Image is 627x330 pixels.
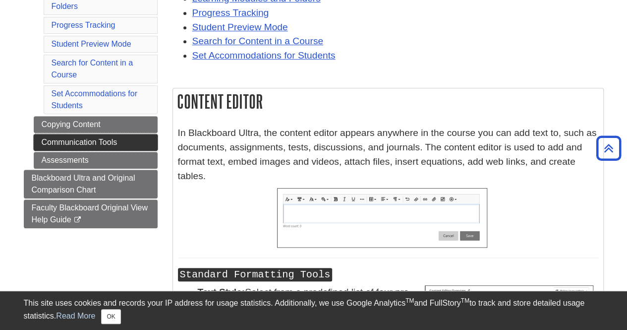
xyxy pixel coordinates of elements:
i: This link opens in a new window [73,217,82,223]
li: Select from a predefined list of four pre-formatted text styles --- Title, Header, Subheader, and... [198,285,598,328]
sup: TM [461,297,469,304]
h2: Content Editor [173,88,603,115]
a: Copying Content [34,116,158,133]
a: Read More [56,312,95,320]
a: Set Accommodations for Students [52,89,137,110]
span: Blackboard Ultra and Original Comparison Chart [32,174,135,194]
a: Search for Content in a Course [52,59,133,79]
img: Text editor in Blackboard Ultra couse [277,188,487,248]
a: Communication Tools [34,134,158,151]
span: Faculty Blackboard Original View Help Guide [32,203,148,224]
a: Search for Content in a Course [192,36,324,46]
a: Set Accommodations for Students [192,50,336,61]
button: Close [101,309,120,324]
div: This site uses cookies and records your IP address for usage statistics. Additionally, we use Goo... [24,297,604,324]
kbd: Standard Formatting Tools [178,268,333,281]
sup: TM [405,297,414,304]
a: Blackboard Ultra and Original Comparison Chart [24,170,158,198]
p: In Blackboard Ultra, the content editor appears anywhere in the course you can add text to, such ... [178,126,598,183]
a: Student Preview Mode [192,22,288,32]
strong: Text Style: [198,287,245,297]
a: Progress Tracking [52,21,115,29]
a: Assessments [34,152,158,169]
a: Faculty Blackboard Original View Help Guide [24,199,158,228]
a: Progress Tracking [192,7,269,18]
a: Student Preview Mode [52,40,131,48]
a: Back to Top [593,141,625,155]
